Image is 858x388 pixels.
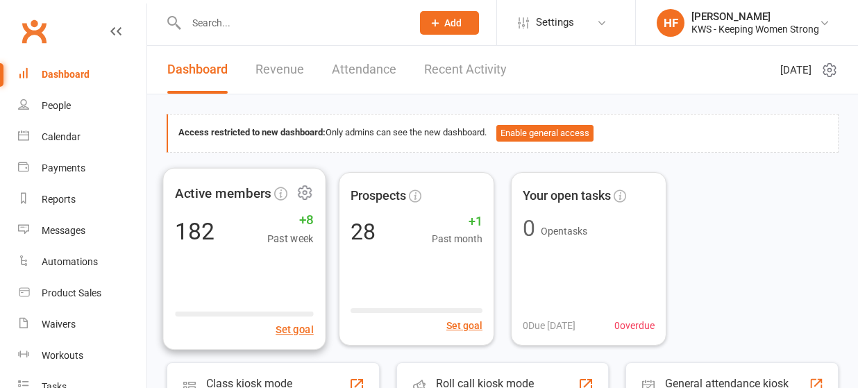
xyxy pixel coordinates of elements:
[18,121,146,153] a: Calendar
[18,90,146,121] a: People
[267,209,314,230] span: +8
[175,219,214,242] div: 182
[18,184,146,215] a: Reports
[18,153,146,184] a: Payments
[424,46,507,94] a: Recent Activity
[42,131,81,142] div: Calendar
[42,256,98,267] div: Automations
[167,46,228,94] a: Dashboard
[178,127,326,137] strong: Access restricted to new dashboard:
[18,309,146,340] a: Waivers
[496,125,594,142] button: Enable general access
[18,215,146,246] a: Messages
[18,278,146,309] a: Product Sales
[18,340,146,371] a: Workouts
[42,194,76,205] div: Reports
[691,10,819,23] div: [PERSON_NAME]
[523,186,611,206] span: Your open tasks
[780,62,811,78] span: [DATE]
[691,23,819,35] div: KWS - Keeping Women Strong
[276,321,314,337] button: Set goal
[351,221,376,243] div: 28
[523,318,575,333] span: 0 Due [DATE]
[614,318,655,333] span: 0 overdue
[432,231,482,246] span: Past month
[446,318,482,333] button: Set goal
[267,230,314,246] span: Past week
[18,59,146,90] a: Dashboard
[332,46,396,94] a: Attendance
[17,14,51,49] a: Clubworx
[42,69,90,80] div: Dashboard
[255,46,304,94] a: Revenue
[42,162,85,174] div: Payments
[42,319,76,330] div: Waivers
[182,13,402,33] input: Search...
[42,350,83,361] div: Workouts
[420,11,479,35] button: Add
[175,183,271,203] span: Active members
[42,100,71,111] div: People
[42,287,101,298] div: Product Sales
[541,226,587,237] span: Open tasks
[351,186,406,206] span: Prospects
[432,212,482,232] span: +1
[178,125,827,142] div: Only admins can see the new dashboard.
[18,246,146,278] a: Automations
[523,217,535,239] div: 0
[42,225,85,236] div: Messages
[657,9,684,37] div: HF
[444,17,462,28] span: Add
[536,7,574,38] span: Settings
